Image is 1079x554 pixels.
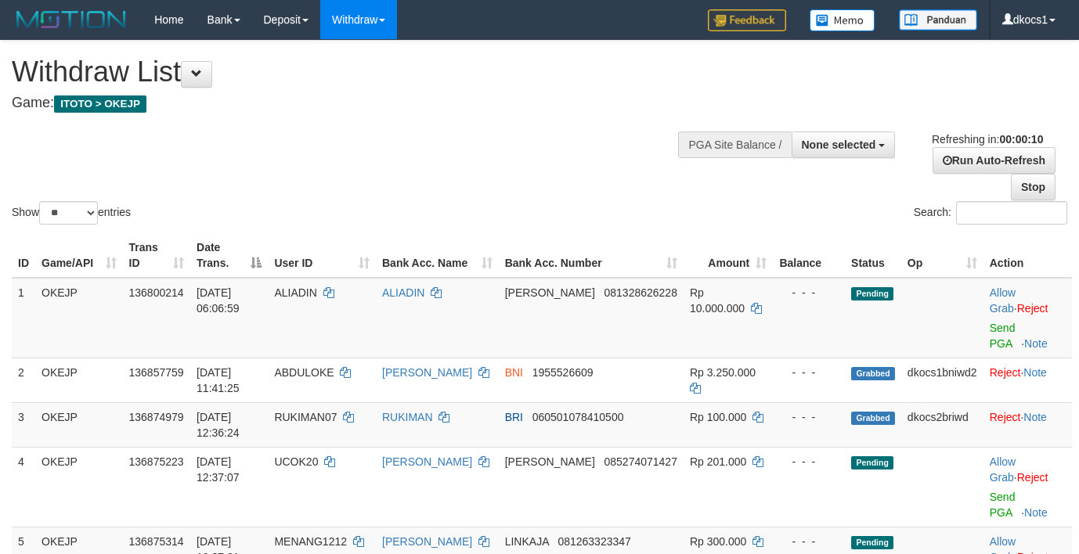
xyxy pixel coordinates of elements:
span: Pending [851,536,893,549]
span: Rp 100.000 [690,411,746,423]
img: MOTION_logo.png [12,8,131,31]
span: BNI [505,366,523,379]
span: · [990,286,1017,315]
span: Rp 10.000.000 [690,286,745,315]
a: RUKIMAN [382,411,433,423]
span: [DATE] 12:37:07 [197,455,240,484]
img: Button%20Memo.svg [810,9,875,31]
a: Reject [1017,302,1048,315]
td: · [983,278,1072,358]
a: [PERSON_NAME] [382,366,472,379]
td: · [983,447,1072,527]
th: Game/API: activate to sort column ascending [35,233,123,278]
th: Trans ID: activate to sort column ascending [123,233,191,278]
span: ALIADIN [274,286,316,299]
a: [PERSON_NAME] [382,455,472,468]
a: Note [1024,337,1048,350]
span: MENANG1212 [274,535,347,548]
span: [PERSON_NAME] [505,455,595,468]
td: · [983,402,1072,447]
span: [DATE] 11:41:25 [197,366,240,394]
strong: 00:00:10 [999,133,1043,146]
span: LINKAJA [505,535,549,548]
button: None selected [792,131,896,158]
div: - - - [779,365,839,380]
span: Rp 300.000 [690,535,746,548]
span: Pending [851,287,893,300]
span: [PERSON_NAME] [505,286,595,299]
a: Note [1023,411,1047,423]
span: Copy 1955526609 to clipboard [532,366,594,379]
a: Allow Grab [990,286,1016,315]
td: 2 [12,358,35,402]
div: PGA Site Balance / [678,131,791,158]
td: OKEJP [35,447,123,527]
span: None selected [802,138,876,151]
span: [DATE] 06:06:59 [197,286,240,315]
th: Bank Acc. Name: activate to sort column ascending [376,233,499,278]
span: RUKIMAN07 [274,411,337,423]
a: Note [1023,366,1047,379]
h4: Game: [12,95,704,111]
label: Search: [914,201,1067,225]
a: Send PGA [990,491,1016,519]
a: Note [1024,506,1048,519]
span: 136857759 [129,366,184,379]
span: Refreshing in: [932,133,1043,146]
span: ABDULOKE [274,366,334,379]
div: - - - [779,285,839,300]
a: Allow Grab [990,455,1016,484]
a: Send PGA [990,322,1016,350]
span: Grabbed [851,412,895,425]
th: Status [845,233,901,278]
a: Stop [1011,174,1056,200]
a: Reject [990,366,1021,379]
td: dkocs1bniwd2 [901,358,983,402]
span: UCOK20 [274,455,318,468]
span: [DATE] 12:36:24 [197,411,240,439]
span: Grabbed [851,367,895,380]
span: Copy 081263323347 to clipboard [558,535,630,548]
th: Action [983,233,1072,278]
th: Date Trans.: activate to sort column descending [190,233,268,278]
span: 136875223 [129,455,184,468]
td: 4 [12,447,35,527]
td: OKEJP [35,278,123,358]
a: Reject [990,411,1021,423]
span: · [990,455,1017,484]
td: dkocs2briwd [901,402,983,447]
span: BRI [505,411,523,423]
span: Rp 3.250.000 [690,366,756,379]
div: - - - [779,409,839,425]
td: · [983,358,1072,402]
select: Showentries [39,201,98,225]
h1: Withdraw List [12,56,704,88]
th: Op: activate to sort column ascending [901,233,983,278]
a: Run Auto-Refresh [933,147,1056,174]
div: - - - [779,534,839,549]
th: Amount: activate to sort column ascending [684,233,773,278]
span: Copy 060501078410500 to clipboard [532,411,624,423]
th: Bank Acc. Number: activate to sort column ascending [499,233,684,278]
a: Reject [1017,471,1048,484]
span: Pending [851,456,893,469]
th: ID [12,233,35,278]
span: Copy 085274071427 to clipboard [604,455,677,468]
span: 136874979 [129,411,184,423]
span: Rp 201.000 [690,455,746,468]
td: 3 [12,402,35,447]
span: ITOTO > OKEJP [54,95,146,113]
input: Search: [956,201,1067,225]
a: [PERSON_NAME] [382,535,472,548]
a: ALIADIN [382,286,424,299]
img: panduan.png [899,9,977,31]
td: 1 [12,278,35,358]
span: Copy 081328626228 to clipboard [604,286,677,299]
th: Balance [773,233,845,278]
div: - - - [779,454,839,469]
td: OKEJP [35,358,123,402]
span: 136875314 [129,535,184,548]
th: User ID: activate to sort column ascending [268,233,376,278]
label: Show entries [12,201,131,225]
span: 136800214 [129,286,184,299]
